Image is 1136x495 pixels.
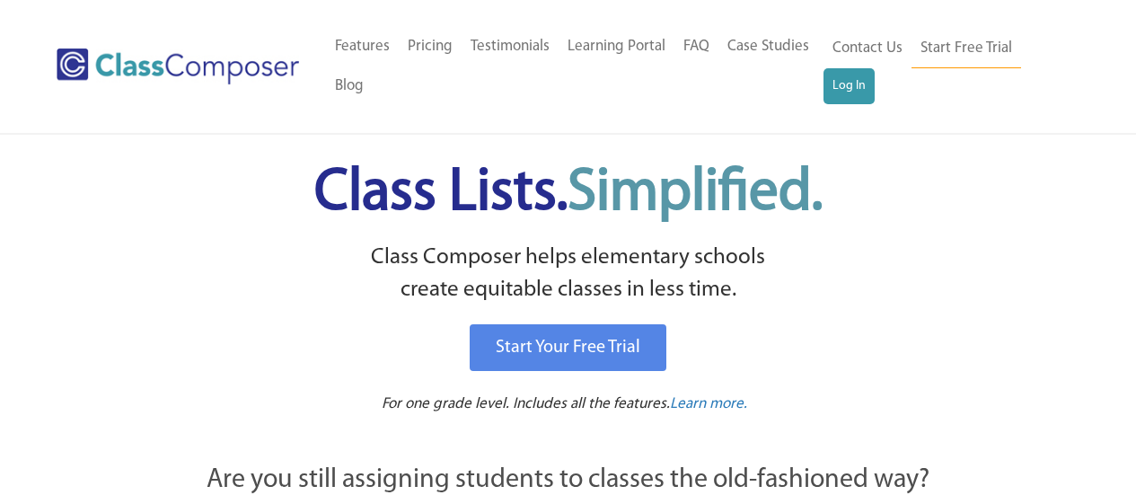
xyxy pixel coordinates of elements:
[823,29,911,68] a: Contact Us
[326,27,823,106] nav: Header Menu
[108,242,1029,307] p: Class Composer helps elementary schools create equitable classes in less time.
[496,339,640,357] span: Start Your Free Trial
[823,68,875,104] a: Log In
[670,393,747,416] a: Learn more.
[911,29,1021,69] a: Start Free Trial
[674,27,718,66] a: FAQ
[57,49,299,84] img: Class Composer
[718,27,818,66] a: Case Studies
[823,29,1066,104] nav: Header Menu
[559,27,674,66] a: Learning Portal
[382,396,670,411] span: For one grade level. Includes all the features.
[399,27,462,66] a: Pricing
[470,324,666,371] a: Start Your Free Trial
[462,27,559,66] a: Testimonials
[670,396,747,411] span: Learn more.
[326,66,373,106] a: Blog
[568,164,823,223] span: Simplified.
[314,164,823,223] span: Class Lists.
[326,27,399,66] a: Features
